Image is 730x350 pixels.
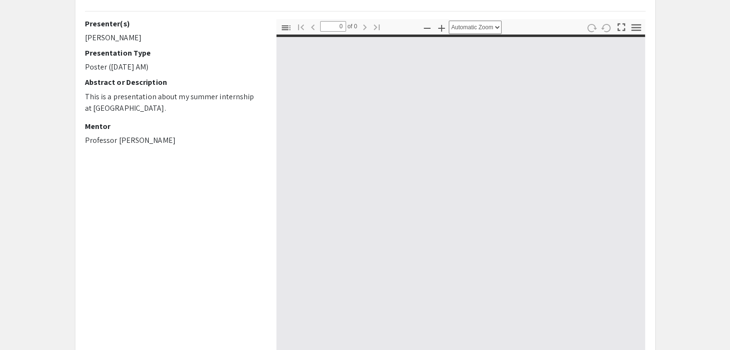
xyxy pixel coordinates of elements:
button: Switch to Presentation Mode [613,19,629,33]
p: Poster ([DATE] AM) [85,61,262,73]
button: Tools [628,21,644,35]
button: Go to First Page [293,20,309,34]
input: Page [320,21,346,32]
button: Previous Page [305,20,321,34]
p: Professor [PERSON_NAME] [85,135,262,146]
h2: Mentor [85,122,262,131]
select: Zoom [449,21,502,34]
button: Toggle Sidebar [278,21,294,35]
button: Zoom Out [419,21,435,35]
button: Zoom In [433,21,450,35]
button: Rotate Clockwise [583,21,599,35]
p: This is a presentation about my summer internship at [GEOGRAPHIC_DATA]. [85,91,262,114]
button: Next Page [357,20,373,34]
h2: Presentation Type [85,48,262,58]
h2: Presenter(s) [85,19,262,28]
p: [PERSON_NAME] [85,32,262,44]
h2: Abstract or Description [85,78,262,87]
button: Go to Last Page [369,20,385,34]
button: Rotate Counterclockwise [598,21,614,35]
span: of 0 [346,21,358,32]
